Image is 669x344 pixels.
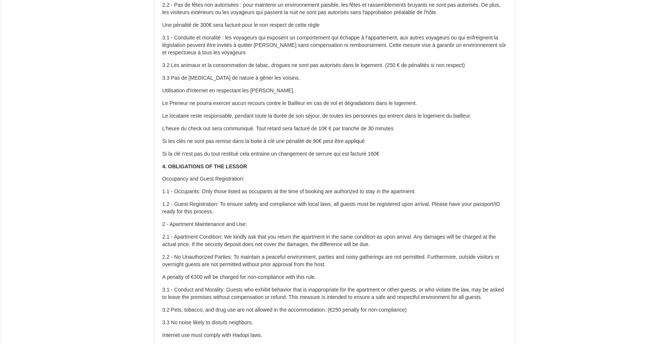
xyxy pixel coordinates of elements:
[162,332,507,339] p: Internet use must comply with Hadopi laws.
[162,306,507,314] p: 3.2 Pets, tobacco, and drug use are not allowed in the accommodation. (€250 penalty for non-compl...
[162,150,507,158] p: Si la clé n'est pas du tout restitué cela entraine un changement de serrure qui est facturé 160€
[162,319,507,327] p: 3.3 No noise likely to disturb neighbors.
[162,62,507,69] p: 3.2 Les animaux et la consommation de tabac, drogues ne sont pas autorisés dans le logement. (250...
[162,175,507,183] p: Occupancy and Guest Registration:
[162,34,507,57] p: 3.1 - Conduite et moralité : les voyageurs qui exposent un comportement qui échappe à l'apparteme...
[162,233,507,248] p: 2.1 - Apartment Condition: We kindly ask that you return the apartment in the same condition as u...
[162,286,507,301] p: 3.1 - Conduct and Morality: Guests who exhibit behavior that is inappropriate for the apartment o...
[162,163,247,169] strong: 4. OBLIGATIONS OF THE LESSOR
[162,22,507,29] p: Une pénalité de 300€ sera facturé pour le non respect de cette règle
[162,254,507,268] p: 2.2 - No Unauthorized Parties: To maintain a peaceful environment, parties and noisy gatherings a...
[162,87,507,95] p: Utilisation d'Internet en respectant les [PERSON_NAME].
[162,125,507,133] p: L'heure du check out sera communiqué. Tout retard sera facturé de 10€ € par tranche de 30 minutes
[162,188,507,195] p: 1.1 - Occupants: Only those listed as occupants at the time of booking are authorized to stay in ...
[162,1,507,16] p: 2.2 - Pas de fêtes non autorisées : pour maintenir un environnement paisible, les fêtes et rassem...
[162,221,507,228] p: 2 - Apartment Maintenance and Use:
[162,112,507,120] p: Le locataire reste responsable, pendant toute la durée de son séjour, de toutes les personnes qui...
[162,201,507,216] p: 1.2 - Guest Registration: To ensure safety and compliance with local laws, all guests must be reg...
[162,74,507,82] p: 3.3 Pas de [MEDICAL_DATA] de nature à gêner les voisins.
[162,138,507,145] p: Si les clés ne sont pas remise dans la boite à clé une pénalité de 90€ peut être appliqué
[162,274,507,281] p: A penalty of €300 will be charged for non-compliance with this rule.
[162,100,507,107] p: Le Preneur ne pourra exercer aucun recours contre le Bailleur en cas de vol et dégradations dans ...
